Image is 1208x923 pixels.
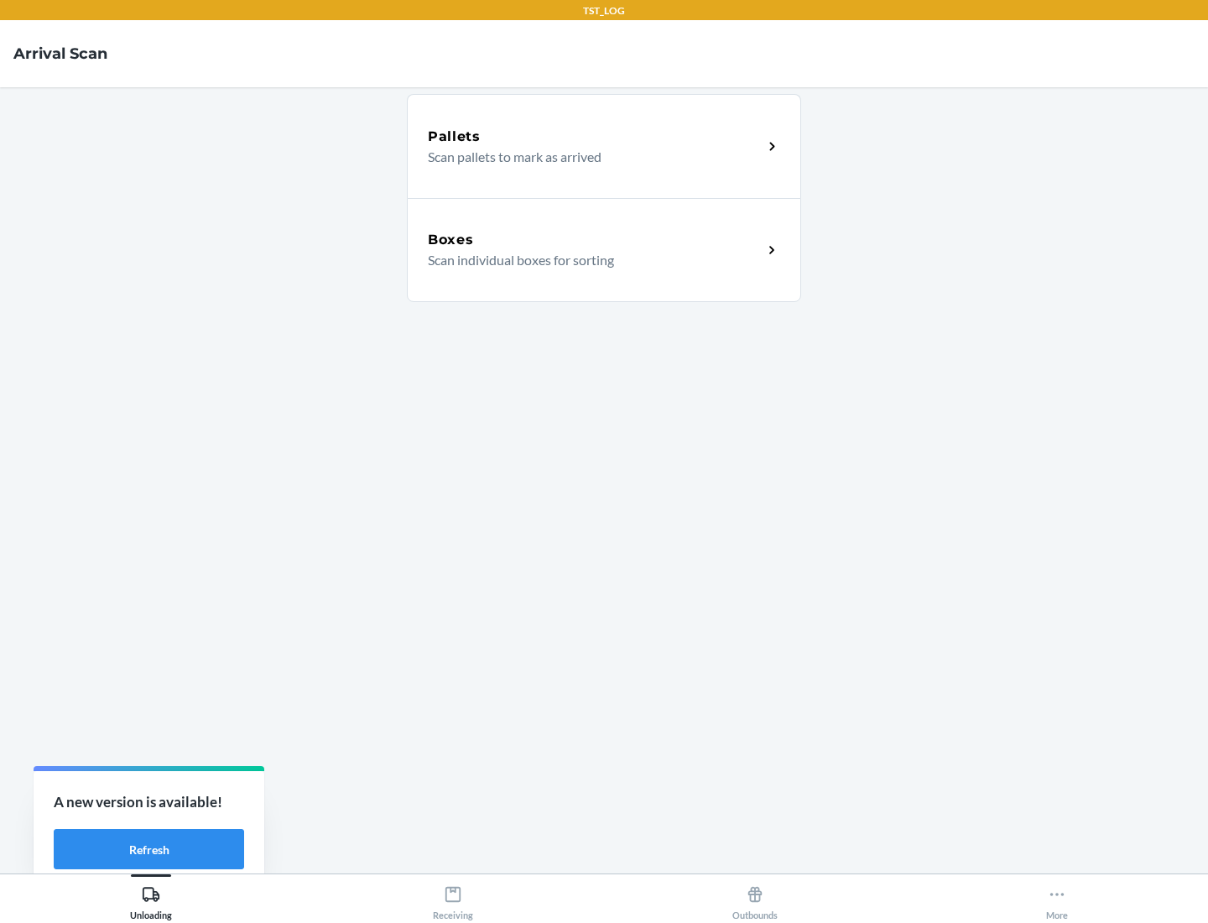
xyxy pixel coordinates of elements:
a: PalletsScan pallets to mark as arrived [407,94,801,198]
p: A new version is available! [54,791,244,813]
p: Scan individual boxes for sorting [428,250,749,270]
a: BoxesScan individual boxes for sorting [407,198,801,302]
h5: Pallets [428,127,481,147]
p: TST_LOG [583,3,625,18]
p: Scan pallets to mark as arrived [428,147,749,167]
div: Receiving [433,879,473,920]
button: Outbounds [604,874,906,920]
button: Receiving [302,874,604,920]
button: More [906,874,1208,920]
h4: Arrival Scan [13,43,107,65]
div: Outbounds [732,879,778,920]
div: More [1046,879,1068,920]
h5: Boxes [428,230,474,250]
div: Unloading [130,879,172,920]
button: Refresh [54,829,244,869]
